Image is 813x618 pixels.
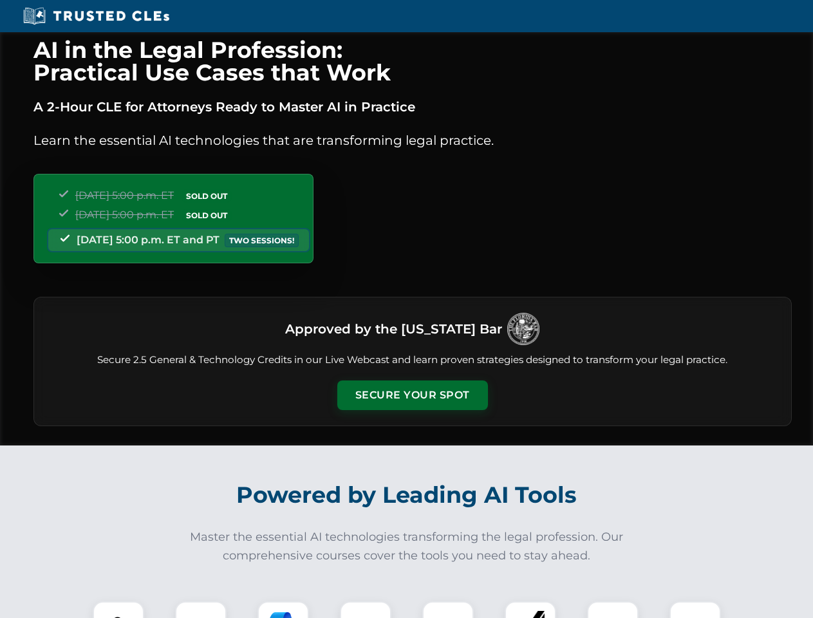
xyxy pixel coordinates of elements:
img: Logo [507,313,539,345]
h2: Powered by Leading AI Tools [50,473,763,518]
p: Master the essential AI technologies transforming the legal profession. Our comprehensive courses... [182,528,632,565]
h1: AI in the Legal Profession: Practical Use Cases that Work [33,39,792,84]
img: Trusted CLEs [19,6,173,26]
span: SOLD OUT [182,189,232,203]
p: Learn the essential AI technologies that are transforming legal practice. [33,130,792,151]
span: [DATE] 5:00 p.m. ET [75,189,174,201]
span: SOLD OUT [182,209,232,222]
span: [DATE] 5:00 p.m. ET [75,209,174,221]
p: Secure 2.5 General & Technology Credits in our Live Webcast and learn proven strategies designed ... [50,353,776,368]
button: Secure Your Spot [337,380,488,410]
h3: Approved by the [US_STATE] Bar [285,317,502,341]
p: A 2-Hour CLE for Attorneys Ready to Master AI in Practice [33,97,792,117]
